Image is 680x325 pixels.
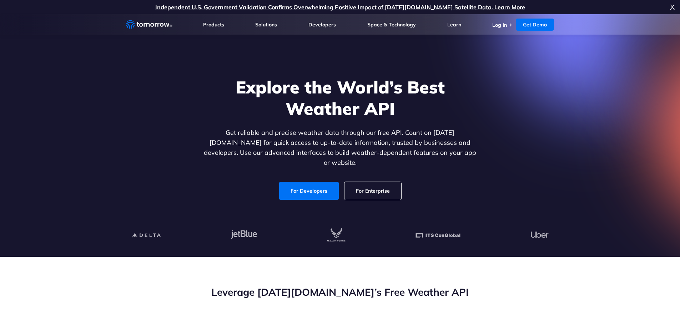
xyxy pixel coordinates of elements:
a: Home link [126,19,172,30]
a: Space & Technology [367,21,416,28]
a: Developers [308,21,336,28]
p: Get reliable and precise weather data through our free API. Count on [DATE][DOMAIN_NAME] for quic... [202,128,478,168]
a: For Enterprise [344,182,401,200]
a: Products [203,21,224,28]
a: Independent U.S. Government Validation Confirms Overwhelming Positive Impact of [DATE][DOMAIN_NAM... [155,4,525,11]
a: Learn [447,21,461,28]
a: For Developers [279,182,339,200]
a: Solutions [255,21,277,28]
a: Get Demo [516,19,554,31]
h1: Explore the World’s Best Weather API [202,76,478,119]
a: Log In [492,22,507,28]
h2: Leverage [DATE][DOMAIN_NAME]’s Free Weather API [126,285,554,299]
